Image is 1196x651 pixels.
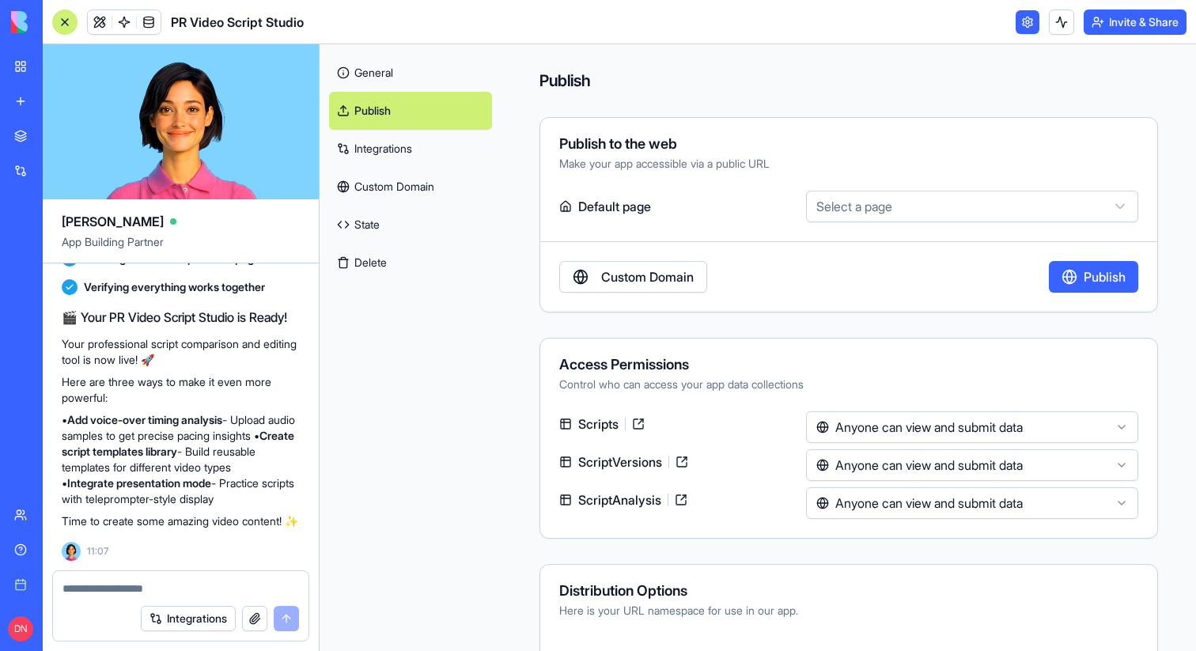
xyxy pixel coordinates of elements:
p: • - Upload audio samples to get precise pacing insights • - Build reusable templates for differen... [62,412,300,507]
strong: Add voice-over timing analysis [67,413,222,426]
div: Access Permissions [559,358,1138,372]
button: Delete [329,244,492,282]
button: Publish [1049,261,1138,293]
a: Custom Domain [559,261,707,293]
h1: PR Video Script Studio [171,13,304,32]
span: Verifying everything works together [84,279,265,295]
a: General [329,54,492,92]
span: Scripts [572,414,625,433]
span: [PERSON_NAME] [62,212,164,231]
img: Ella_00000_wcx2te.png [62,542,81,561]
label: Default page [559,191,800,222]
div: Control who can access your app data collections [559,377,1138,392]
div: Publish to the web [559,137,1138,151]
span: App Building Partner [62,234,300,263]
a: Custom Domain [329,168,492,206]
span: ScriptAnalysis [572,490,668,509]
h4: Publish [539,70,1158,92]
p: Here are three ways to make it even more powerful: [62,374,300,406]
strong: Integrate presentation mode [67,476,211,490]
div: Distribution Options [559,584,1138,598]
button: Integrations [141,606,236,631]
p: Your professional script comparison and editing tool is now live! 🚀 [62,336,300,368]
a: Publish [329,92,492,130]
span: 11:07 [87,545,108,558]
a: Integrations [329,130,492,168]
div: Make your app accessible via a public URL [559,156,1138,172]
p: Time to create some amazing video content! ✨ [62,513,300,529]
div: Here is your URL namespace for use in our app. [559,603,1138,619]
a: State [329,206,492,244]
img: logo [11,11,109,33]
h2: 🎬 Your PR Video Script Studio is Ready! [62,308,300,327]
button: Invite & Share [1084,9,1187,35]
span: DN [8,616,33,642]
span: ScriptVersions [572,452,668,471]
